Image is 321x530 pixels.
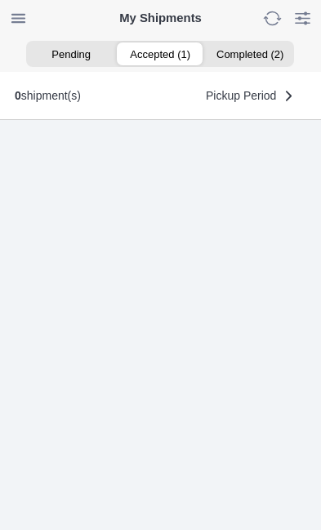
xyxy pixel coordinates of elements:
[15,89,21,102] b: 0
[205,42,294,65] ion-segment-button: Completed (2)
[116,42,205,65] ion-segment-button: Accepted (1)
[15,89,81,102] div: shipment(s)
[206,90,276,101] span: Pickup Period
[26,42,115,65] ion-segment-button: Pending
